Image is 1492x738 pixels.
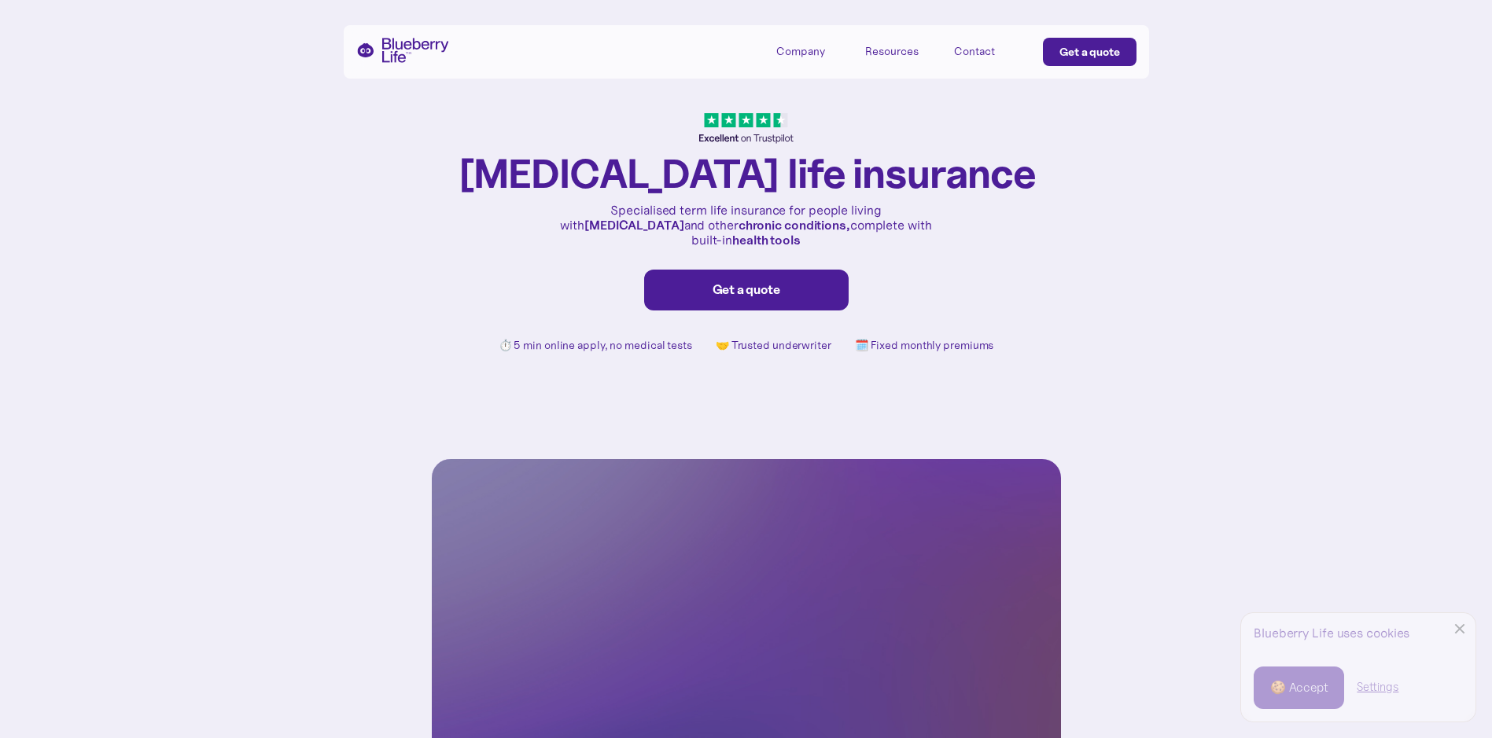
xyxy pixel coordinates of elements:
p: Specialised term life insurance for people living with and other complete with built-in [558,203,935,248]
strong: [MEDICAL_DATA] [584,217,684,233]
a: Get a quote [1043,38,1136,66]
div: Blueberry Life uses cookies [1254,626,1463,641]
strong: chronic conditions, [739,217,850,233]
div: Resources [865,45,919,58]
strong: health tools [732,232,801,248]
a: Get a quote [644,270,849,310]
a: 🍪 Accept [1254,666,1344,709]
div: 🍪 Accept [1270,679,1328,696]
a: Close Cookie Popup [1444,613,1475,644]
a: Settings [1357,679,1398,696]
h1: [MEDICAL_DATA] life insurance [457,152,1036,195]
p: ⏱️ 5 min online apply, no medical tests [499,339,692,352]
div: Company [776,45,825,58]
div: Company [776,38,847,64]
a: Contact [954,38,1025,64]
div: Get a quote [1059,44,1120,60]
p: 🗓️ Fixed monthly premiums [855,339,994,352]
a: home [356,38,449,63]
div: Get a quote [661,282,832,298]
div: Contact [954,45,995,58]
div: Resources [865,38,936,64]
p: 🤝 Trusted underwriter [716,339,831,352]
